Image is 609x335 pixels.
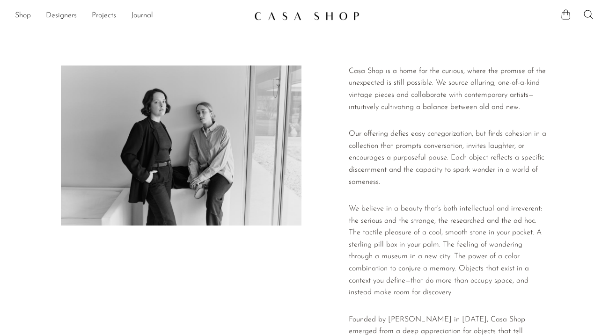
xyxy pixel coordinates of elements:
[349,66,548,113] p: Casa Shop is a home for the curious, where the promise of the unexpected is still possible. We so...
[92,10,116,22] a: Projects
[46,10,77,22] a: Designers
[349,203,548,299] p: We believe in a beauty that's both intellectual and irreverent: the serious and the strange, the ...
[15,8,247,24] ul: NEW HEADER MENU
[349,128,548,188] p: Our offering defies easy categorization, but finds cohesion in a collection that prompts conversa...
[15,10,31,22] a: Shop
[15,8,247,24] nav: Desktop navigation
[131,10,153,22] a: Journal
